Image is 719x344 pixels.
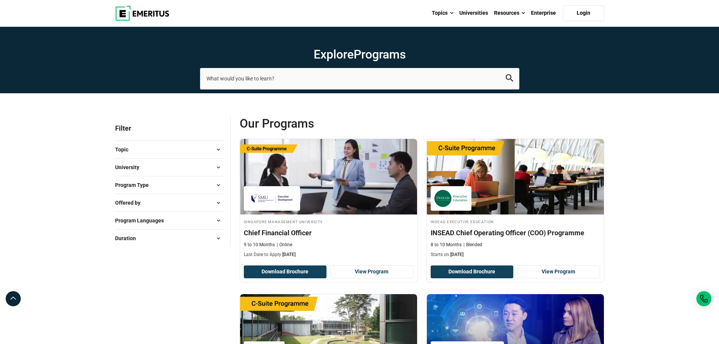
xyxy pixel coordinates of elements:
span: University [115,163,145,171]
span: Programs [354,47,406,62]
span: Program Languages [115,216,170,225]
button: Program Type [115,179,224,191]
span: Topic [115,145,134,154]
button: Program Languages [115,215,224,226]
button: Download Brochure [244,265,327,278]
p: Starts on: [431,251,600,258]
a: Leadership Course by Singapore Management University - October 13, 2025 Singapore Management Univ... [240,139,417,262]
button: Offered by [115,197,224,208]
span: Duration [115,234,142,242]
p: Blended [463,242,482,248]
span: Our Programs [240,116,422,131]
p: 8 to 10 Months [431,242,462,248]
a: search [506,76,513,83]
h4: INSEAD Chief Operating Officer (COO) Programme [431,228,600,238]
span: Program Type [115,181,155,189]
img: INSEAD Chief Operating Officer (COO) Programme | Online Leadership Course [427,139,604,214]
h1: Explore [200,47,519,62]
span: [DATE] [450,252,463,257]
h4: INSEAD Executive Education [431,218,600,225]
p: Filter [115,116,224,140]
h4: Chief Financial Officer [244,228,413,238]
a: View Program [517,265,600,278]
img: INSEAD Executive Education [434,190,468,207]
a: Login [563,5,604,21]
a: Leadership Course by INSEAD Executive Education - October 14, 2025 INSEAD Executive Education INS... [427,139,604,262]
p: Last Date to Apply: [244,251,413,258]
span: [DATE] [282,252,296,257]
button: Download Brochure [431,265,514,278]
p: 9 to 10 Months [244,242,275,248]
button: search [506,74,513,83]
span: Offered by [115,199,146,207]
img: Chief Financial Officer | Online Leadership Course [240,139,417,214]
a: View Program [330,265,413,278]
button: Topic [115,144,224,155]
img: Singapore Management University [248,190,297,207]
h4: Singapore Management University [244,218,413,225]
button: Duration [115,233,224,244]
button: University [115,162,224,173]
p: Online [277,242,292,248]
input: search-page [200,68,519,89]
